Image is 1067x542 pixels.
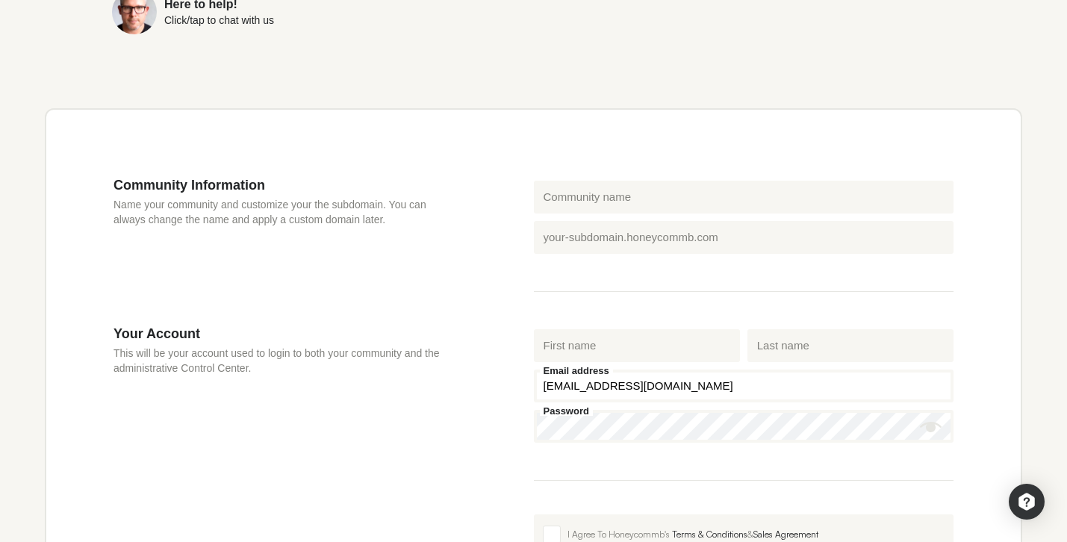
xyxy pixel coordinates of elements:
[113,325,444,342] h3: Your Account
[1009,484,1045,520] div: Open Intercom Messenger
[540,366,613,376] label: Email address
[534,370,954,402] input: Email address
[113,177,444,193] h3: Community Information
[567,528,945,541] div: I Agree To Honeycommb's &
[753,529,818,540] a: Sales Agreement
[534,329,740,362] input: First name
[113,346,444,376] p: This will be your account used to login to both your community and the administrative Control Cen...
[747,329,954,362] input: Last name
[920,416,942,438] button: Show password
[672,529,747,540] a: Terms & Conditions
[534,181,954,214] input: Community name
[534,221,954,254] input: your-subdomain.honeycommb.com
[540,406,593,416] label: Password
[113,197,444,227] p: Name your community and customize your the subdomain. You can always change the name and apply a ...
[164,15,274,25] div: Click/tap to chat with us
